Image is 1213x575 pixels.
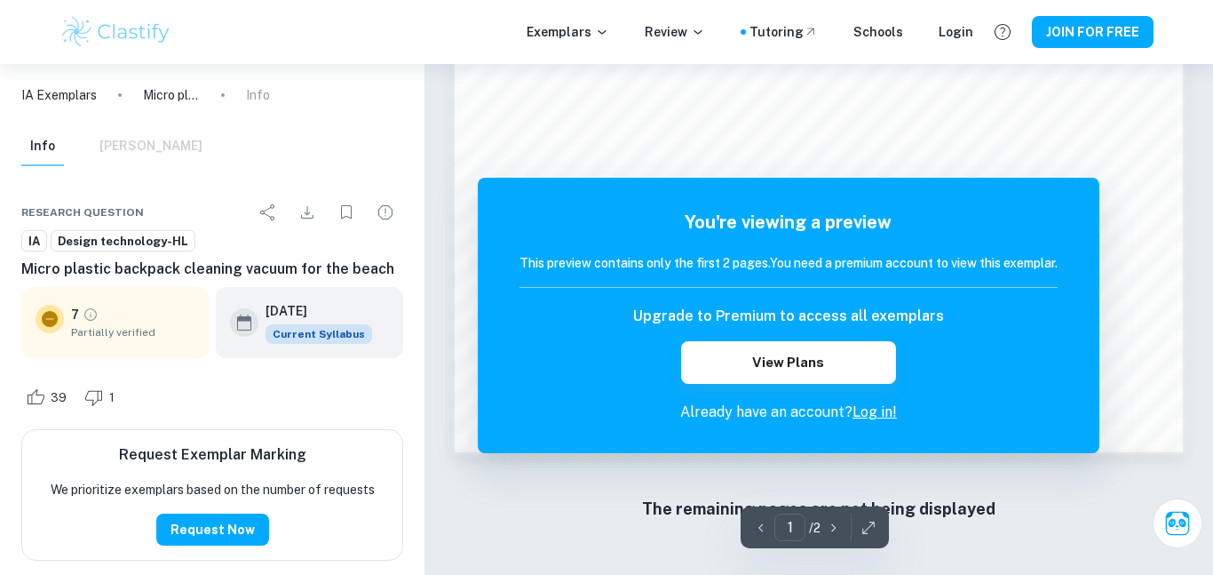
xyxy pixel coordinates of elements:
button: Ask Clai [1153,499,1202,548]
div: Report issue [368,195,403,230]
p: Info [246,85,270,105]
h6: [DATE] [266,301,358,321]
a: Grade partially verified [83,307,99,323]
h6: The remaining pages are not being displayed [490,497,1147,522]
a: Schools [853,22,903,42]
div: Bookmark [329,195,364,230]
h6: Micro plastic backpack cleaning vacuum for the beach [21,259,403,280]
span: 39 [41,389,76,407]
h5: You're viewing a preview [519,209,1058,236]
span: Research question [21,204,144,220]
p: We prioritize exemplars based on the number of requests [51,480,375,499]
button: Request Now [156,514,269,546]
div: Dislike [80,383,124,411]
a: Login [939,22,973,42]
p: Already have an account? [519,402,1058,423]
img: Clastify logo [59,14,172,50]
a: IA [21,230,47,252]
button: View Plans [681,341,896,384]
button: Info [21,127,64,166]
p: / 2 [809,518,821,538]
a: IA Exemplars [21,85,97,105]
h6: This preview contains only the first 2 pages. You need a premium account to view this exemplar. [519,253,1058,273]
a: Log in! [852,403,897,420]
button: JOIN FOR FREE [1032,16,1154,48]
span: Design technology-HL [52,233,194,251]
p: 7 [71,305,79,324]
button: Help and Feedback [987,17,1018,47]
h6: Upgrade to Premium to access all exemplars [633,306,944,327]
a: Design technology-HL [51,230,195,252]
div: Like [21,383,76,411]
div: Share [250,195,286,230]
span: 1 [99,389,124,407]
p: Review [645,22,705,42]
h6: Request Exemplar Marking [119,444,306,466]
span: IA [22,233,46,251]
div: Download [289,195,325,230]
span: Current Syllabus [266,324,372,344]
div: This exemplar is based on the current syllabus. Feel free to refer to it for inspiration/ideas wh... [266,324,372,344]
span: Partially verified [71,324,194,340]
p: Micro plastic backpack cleaning vacuum for the beach [143,85,200,105]
a: Tutoring [749,22,818,42]
p: Exemplars [527,22,609,42]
